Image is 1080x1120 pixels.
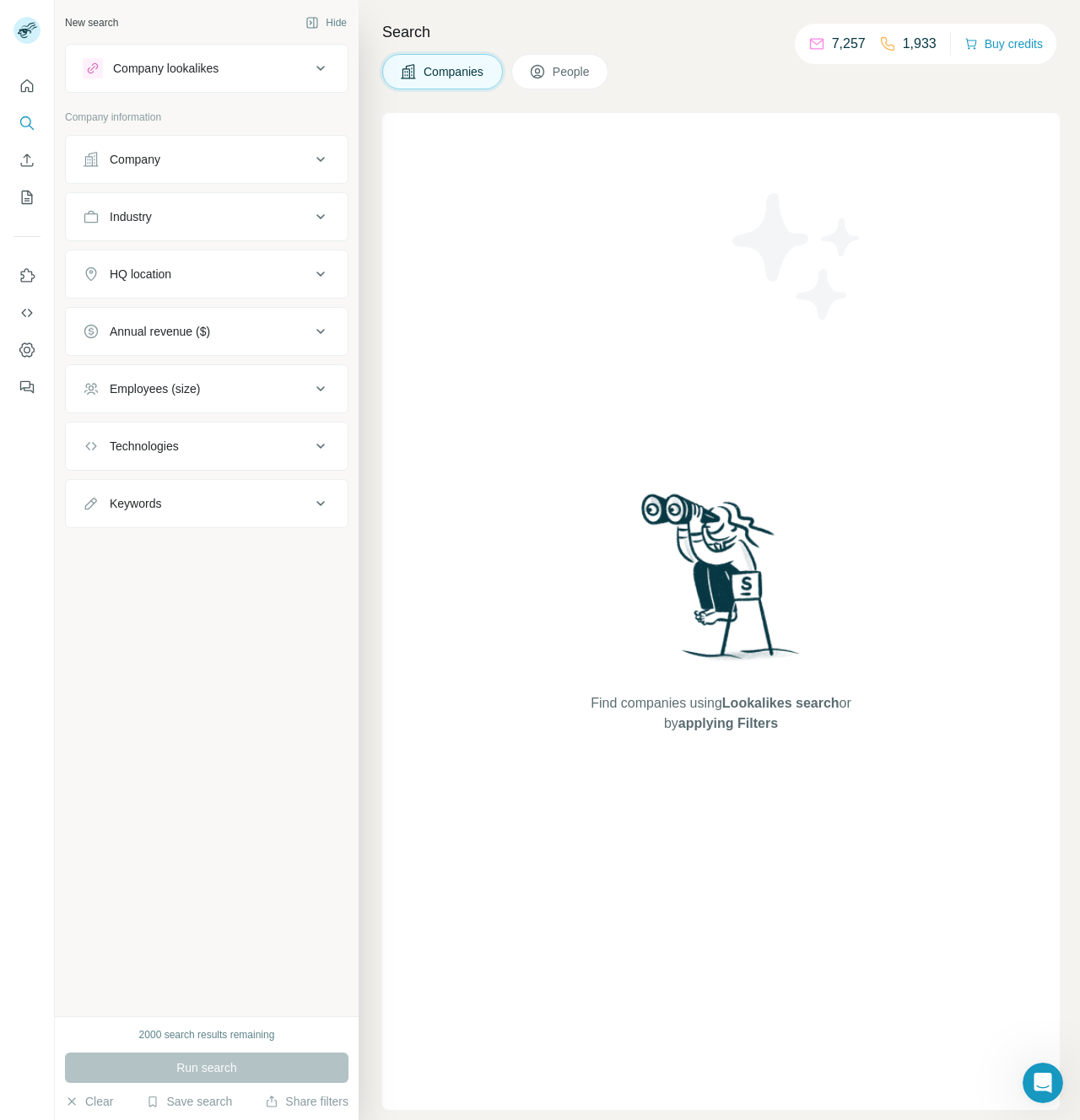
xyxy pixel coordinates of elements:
button: Use Surfe on LinkedIn [13,261,40,291]
img: Avatar [13,17,40,44]
button: Enrich CSV [13,145,40,175]
button: Use Surfe API [13,298,40,328]
span: Find companies using or by [586,693,856,734]
div: New search [65,15,118,30]
button: Search [13,108,40,138]
div: 2000 search results remaining [139,1027,275,1042]
button: Buy credits [964,32,1043,56]
img: Surfe Illustration - Stars [721,180,873,332]
span: People [553,63,591,80]
div: Company lookalikes [113,60,219,77]
p: Company information [65,110,348,125]
button: Save search [146,1093,232,1110]
div: HQ location [110,266,171,283]
button: Annual revenue ($) [66,311,348,352]
h4: Search [382,20,1060,44]
button: Feedback [13,372,40,402]
div: Employees (size) [110,380,200,397]
div: Industry [110,208,152,225]
img: Surfe Illustration - Woman searching with binoculars [634,489,809,677]
p: 7,257 [832,34,866,54]
div: Technologies [110,438,179,455]
button: Quick start [13,71,40,101]
span: Lookalikes search [722,696,840,710]
div: Company [110,151,160,168]
button: Clear [65,1093,113,1110]
button: Technologies [66,426,348,466]
button: Keywords [66,483,348,524]
button: Company lookalikes [66,48,348,89]
button: Hide [294,10,359,35]
button: Dashboard [13,335,40,365]
button: HQ location [66,254,348,294]
button: Employees (size) [66,369,348,409]
span: Companies [424,63,485,80]
button: My lists [13,182,40,213]
button: Industry [66,197,348,237]
p: 1,933 [903,34,937,54]
div: Keywords [110,495,161,512]
iframe: Intercom live chat [1023,1063,1063,1103]
button: Company [66,139,348,180]
div: Annual revenue ($) [110,323,210,340]
span: applying Filters [678,716,778,730]
button: Share filters [265,1093,348,1110]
